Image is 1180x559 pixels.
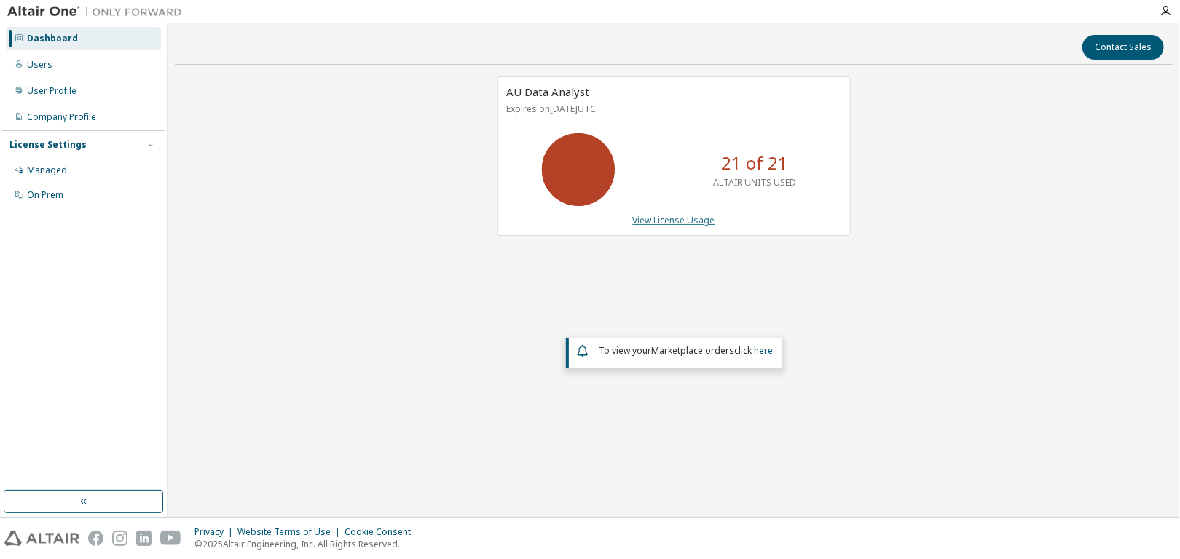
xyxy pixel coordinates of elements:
[7,4,189,19] img: Altair One
[507,84,590,99] span: AU Data Analyst
[27,59,52,71] div: Users
[1082,35,1164,60] button: Contact Sales
[4,531,79,546] img: altair_logo.svg
[713,176,796,189] p: ALTAIR UNITS USED
[345,526,420,538] div: Cookie Consent
[194,526,237,538] div: Privacy
[27,111,96,123] div: Company Profile
[27,85,76,97] div: User Profile
[194,538,420,550] p: © 2025 Altair Engineering, Inc. All Rights Reserved.
[136,531,152,546] img: linkedin.svg
[27,189,63,201] div: On Prem
[721,151,788,175] p: 21 of 21
[112,531,127,546] img: instagram.svg
[237,526,345,538] div: Website Terms of Use
[599,344,774,357] span: To view your click
[160,531,181,546] img: youtube.svg
[27,33,78,44] div: Dashboard
[633,214,715,226] a: View License Usage
[755,344,774,357] a: here
[9,139,87,151] div: License Settings
[507,103,838,115] p: Expires on [DATE] UTC
[88,531,103,546] img: facebook.svg
[27,164,67,176] div: Managed
[652,344,735,357] em: Marketplace orders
